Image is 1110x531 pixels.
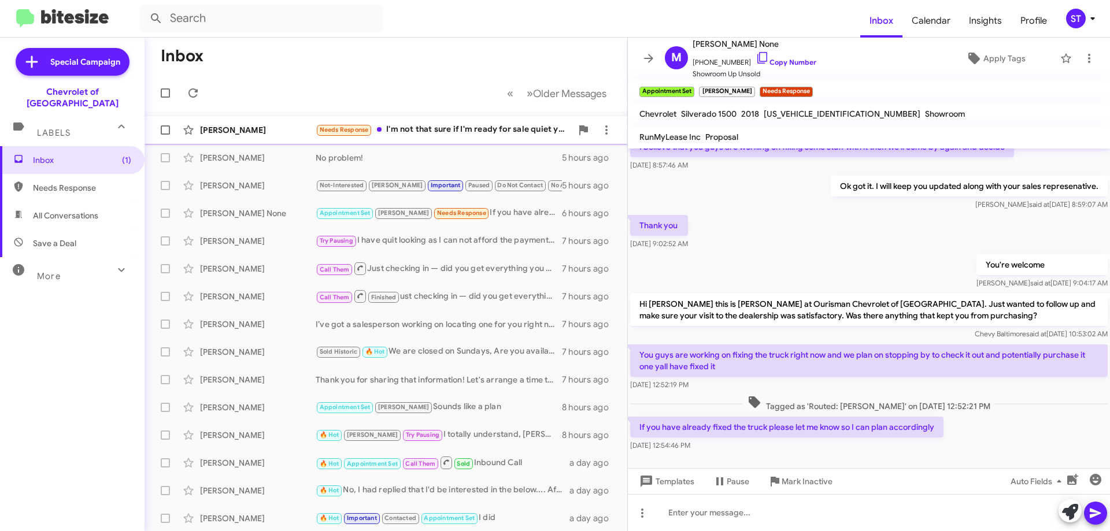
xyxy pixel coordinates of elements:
[37,271,61,281] span: More
[320,181,364,189] span: Not-Interested
[316,428,562,441] div: I totally understand, [PERSON_NAME]. Just let us know when you're ready to move forward with the ...
[320,266,350,273] span: Call Them
[431,181,461,189] span: Important
[200,235,316,247] div: [PERSON_NAME]
[520,81,613,105] button: Next
[704,471,758,492] button: Pause
[902,4,960,38] a: Calendar
[316,179,562,192] div: lol crazy
[200,318,316,330] div: [PERSON_NAME]
[371,294,397,301] span: Finished
[975,200,1108,209] span: [PERSON_NAME] [DATE] 8:59:07 AM
[33,237,76,249] span: Save a Deal
[140,5,383,32] input: Search
[630,161,688,169] span: [DATE] 8:57:46 AM
[569,457,618,469] div: a day ago
[320,514,339,522] span: 🔥 Hot
[320,431,339,439] span: 🔥 Hot
[320,237,353,244] span: Try Pausing
[628,471,704,492] button: Templates
[764,109,920,119] span: [US_VEHICLE_IDENTIFICATION_NUMBER]
[782,471,832,492] span: Mark Inactive
[562,235,618,247] div: 7 hours ago
[497,181,543,189] span: Do Not Contact
[316,345,562,358] div: We are closed on Sundays, Are you available [DATE]?
[200,207,316,219] div: [PERSON_NAME] None
[705,132,738,142] span: Proposal
[1030,279,1050,287] span: said at
[457,460,470,467] span: Sold
[200,124,316,136] div: [PERSON_NAME]
[200,457,316,469] div: [PERSON_NAME]
[562,180,618,191] div: 5 hours ago
[741,109,759,119] span: 2018
[316,152,562,164] div: No problem!
[569,485,618,496] div: a day ago
[630,380,689,389] span: [DATE] 12:52:19 PM
[501,81,613,105] nav: Page navigation example
[1029,200,1049,209] span: said at
[200,374,316,385] div: [PERSON_NAME]
[562,402,618,413] div: 8 hours ago
[562,291,618,302] div: 7 hours ago
[1056,9,1097,28] button: ST
[756,58,816,66] a: Copy Number
[727,471,749,492] span: Pause
[320,126,369,133] span: Needs Response
[562,152,618,164] div: 5 hours ago
[200,263,316,274] div: [PERSON_NAME]
[976,279,1108,287] span: [PERSON_NAME] [DATE] 9:04:17 AM
[405,460,435,467] span: Call Them
[316,234,562,247] div: I have quit looking as I can not afford the payment and insurance on a new truck.
[320,460,339,467] span: 🔥 Hot
[925,109,965,119] span: Showroom
[960,4,1011,38] a: Insights
[693,51,816,68] span: [PHONE_NUMBER]
[860,4,902,38] a: Inbox
[630,239,688,248] span: [DATE] 9:02:52 AM
[16,48,129,76] a: Special Campaign
[671,49,682,67] span: M
[699,87,754,97] small: [PERSON_NAME]
[1026,329,1046,338] span: said at
[372,181,423,189] span: [PERSON_NAME]
[316,289,562,303] div: ust checking in — did you get everything you needed on the Sonic, or is there anything I can clea...
[320,403,371,411] span: Appointment Set
[630,417,943,437] p: If you have already fixed the truck please let me know so I can plan accordingly
[637,471,694,492] span: Templates
[527,86,533,101] span: »
[562,429,618,441] div: 8 hours ago
[406,431,439,439] span: Try Pausing
[562,318,618,330] div: 7 hours ago
[1011,4,1056,38] a: Profile
[316,123,572,136] div: I'm not that sure if I'm ready for sale quiet yet but I do need better service wash fill up fluid...
[639,87,694,97] small: Appointment Set
[33,210,98,221] span: All Conversations
[630,294,1108,326] p: Hi [PERSON_NAME] this is [PERSON_NAME] at Ourisman Chevrolet of [GEOGRAPHIC_DATA]. Just wanted to...
[200,513,316,524] div: [PERSON_NAME]
[424,514,475,522] span: Appointment Set
[200,402,316,413] div: [PERSON_NAME]
[1001,471,1075,492] button: Auto Fields
[562,374,618,385] div: 7 hours ago
[630,215,688,236] p: Thank you
[320,487,339,494] span: 🔥 Hot
[316,206,562,220] div: If you have already fixed the truck please let me know so I can plan accordingly
[936,48,1054,69] button: Apply Tags
[347,431,398,439] span: [PERSON_NAME]
[468,181,490,189] span: Paused
[316,511,569,525] div: I did
[161,47,203,65] h1: Inbox
[320,294,350,301] span: Call Them
[437,209,486,217] span: Needs Response
[200,429,316,441] div: [PERSON_NAME]
[630,344,1108,377] p: You guys are working on fixing the truck right now and we plan on stopping by to check it out and...
[200,291,316,302] div: [PERSON_NAME]
[378,403,430,411] span: [PERSON_NAME]
[200,180,316,191] div: [PERSON_NAME]
[316,374,562,385] div: Thank you for sharing that information! Let's arrange a time to assess your Equinox and explore y...
[316,261,562,276] div: Just checking in — did you get everything you needed on the CRV, or is there anything I can clear...
[378,209,430,217] span: [PERSON_NAME]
